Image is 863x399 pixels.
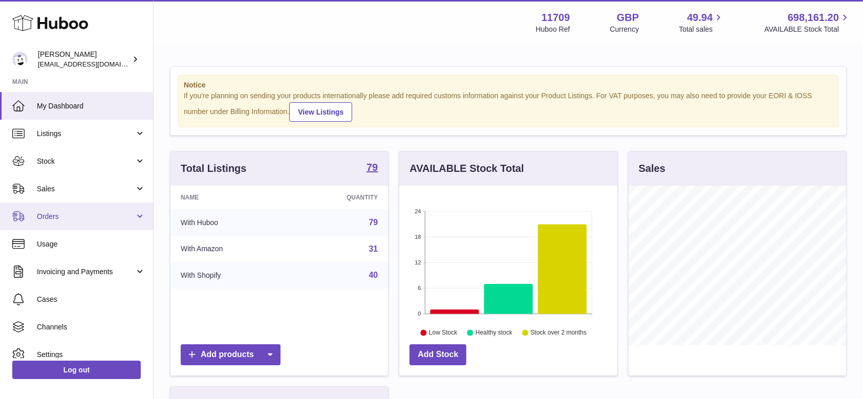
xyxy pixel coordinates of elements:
[289,102,352,122] a: View Listings
[170,186,290,209] th: Name
[369,271,378,279] a: 40
[170,262,290,289] td: With Shopify
[369,218,378,227] a: 79
[37,322,145,332] span: Channels
[37,212,135,221] span: Orders
[531,329,587,336] text: Stock over 2 months
[184,91,833,122] div: If you're planning on sending your products internationally please add required customs informati...
[409,162,524,175] h3: AVAILABLE Stock Total
[639,162,665,175] h3: Sales
[290,186,389,209] th: Quantity
[170,209,290,236] td: With Huboo
[181,162,247,175] h3: Total Listings
[536,25,570,34] div: Huboo Ref
[37,129,135,139] span: Listings
[687,11,713,25] span: 49.94
[476,329,513,336] text: Healthy stock
[679,11,724,34] a: 49.94 Total sales
[542,11,570,25] strong: 11709
[429,329,458,336] text: Low Stock
[366,162,378,172] strong: 79
[37,295,145,304] span: Cases
[788,11,839,25] span: 698,161.20
[418,285,421,291] text: 6
[184,80,833,90] strong: Notice
[38,60,150,68] span: [EMAIL_ADDRESS][DOMAIN_NAME]
[415,208,421,214] text: 24
[679,25,724,34] span: Total sales
[12,52,28,67] img: admin@talkingpointcards.com
[369,245,378,253] a: 31
[415,234,421,240] text: 18
[181,344,281,365] a: Add products
[610,25,639,34] div: Currency
[764,25,851,34] span: AVAILABLE Stock Total
[617,11,639,25] strong: GBP
[415,259,421,265] text: 12
[37,267,135,277] span: Invoicing and Payments
[170,236,290,262] td: With Amazon
[37,239,145,249] span: Usage
[366,162,378,174] a: 79
[37,101,145,111] span: My Dashboard
[764,11,851,34] a: 698,161.20 AVAILABLE Stock Total
[12,361,141,379] a: Log out
[409,344,466,365] a: Add Stock
[418,311,421,317] text: 0
[37,184,135,194] span: Sales
[38,50,130,69] div: [PERSON_NAME]
[37,157,135,166] span: Stock
[37,350,145,360] span: Settings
